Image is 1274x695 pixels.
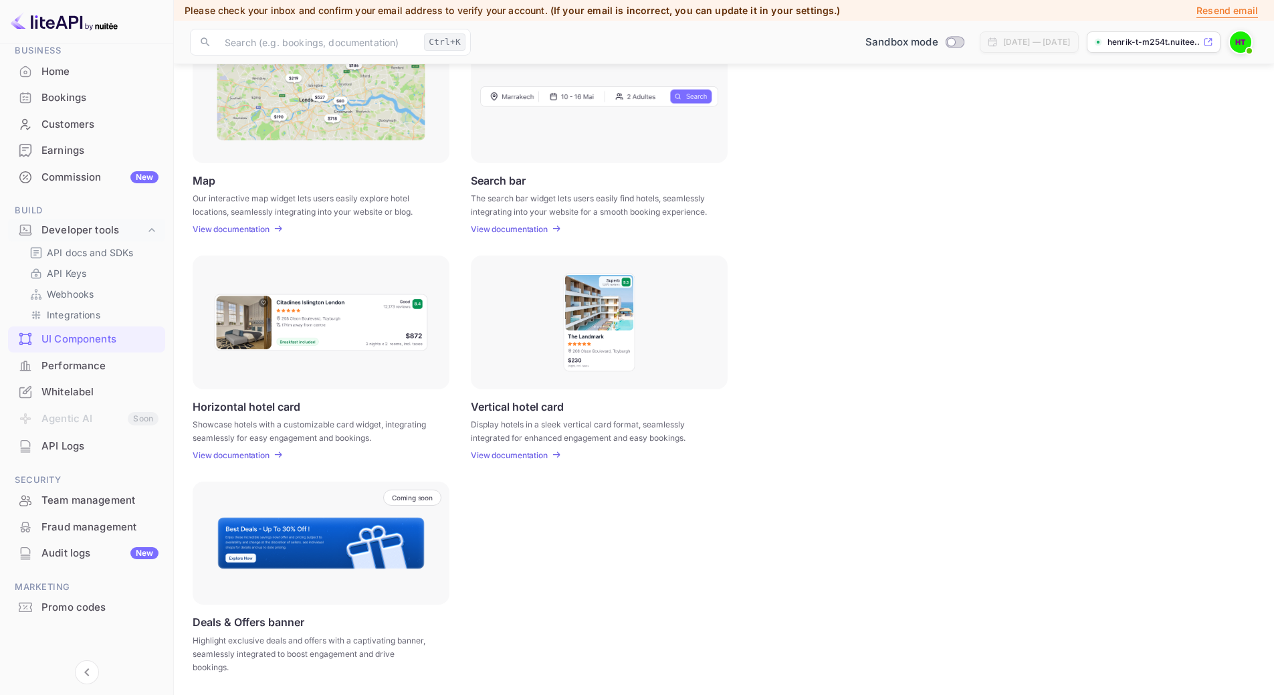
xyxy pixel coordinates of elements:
[41,493,158,508] div: Team management
[8,165,165,189] a: CommissionNew
[41,439,158,454] div: API Logs
[41,385,158,400] div: Whitelabel
[41,170,158,185] div: Commission
[41,520,158,535] div: Fraud management
[8,379,165,404] a: Whitelabel
[217,516,425,570] img: Banner Frame
[8,433,165,458] a: API Logs
[41,64,158,80] div: Home
[8,85,165,111] div: Bookings
[471,400,564,413] p: Vertical hotel card
[471,450,548,460] p: View documentation
[471,418,711,442] p: Display hotels in a sleek vertical card format, seamlessly integrated for enhanced engagement and...
[8,112,165,136] a: Customers
[193,224,274,234] a: View documentation
[29,287,154,301] a: Webhooks
[47,308,100,322] p: Integrations
[8,85,165,110] a: Bookings
[24,305,160,324] div: Integrations
[193,400,300,413] p: Horizontal hotel card
[865,35,938,50] span: Sandbox mode
[213,293,429,352] img: Horizontal hotel card Frame
[29,266,154,280] a: API Keys
[8,473,165,488] span: Security
[193,450,270,460] p: View documentation
[8,488,165,514] div: Team management
[193,418,433,442] p: Showcase hotels with a customizable card widget, integrating seamlessly for easy engagement and b...
[41,332,158,347] div: UI Components
[24,264,160,283] div: API Keys
[1107,36,1200,48] p: henrik-t-m254t.nuitee....
[193,192,433,216] p: Our interactive map widget lets users easily explore hotel locations, seamlessly integrating into...
[8,488,165,512] a: Team management
[471,174,526,187] p: Search bar
[392,494,433,502] p: Coming soon
[8,326,165,351] a: UI Components
[29,308,154,322] a: Integrations
[130,171,158,183] div: New
[550,5,841,16] span: (If your email is incorrect, you can update it in your settings.)
[8,540,165,567] div: Audit logsNew
[193,450,274,460] a: View documentation
[8,43,165,58] span: Business
[41,600,158,615] div: Promo codes
[130,547,158,559] div: New
[1230,31,1251,53] img: Henrik T
[24,243,160,262] div: API docs and SDKs
[75,660,99,684] button: Collapse navigation
[8,595,165,619] a: Promo codes
[193,634,433,674] p: Highlight exclusive deals and offers with a captivating banner, seamlessly integrated to boost en...
[8,219,165,242] div: Developer tools
[471,224,548,234] p: View documentation
[562,272,636,373] img: Vertical hotel card Frame
[8,379,165,405] div: Whitelabel
[217,29,419,56] input: Search (e.g. bookings, documentation)
[193,174,215,187] p: Map
[41,359,158,374] div: Performance
[8,595,165,621] div: Promo codes
[860,35,969,50] div: Switch to Production mode
[471,450,552,460] a: View documentation
[47,266,86,280] p: API Keys
[1196,3,1258,18] p: Resend email
[8,138,165,164] div: Earnings
[11,11,118,32] img: LiteAPI logo
[471,192,711,216] p: The search bar widget lets users easily find hotels, seamlessly integrating into your website for...
[8,353,165,379] div: Performance
[29,245,154,260] a: API docs and SDKs
[8,59,165,84] a: Home
[8,165,165,191] div: CommissionNew
[41,90,158,106] div: Bookings
[217,52,425,140] img: Map Frame
[1003,36,1070,48] div: [DATE] — [DATE]
[480,86,718,107] img: Search Frame
[8,540,165,565] a: Audit logsNew
[41,546,158,561] div: Audit logs
[185,5,548,16] span: Please check your inbox and confirm your email address to verify your account.
[8,514,165,539] a: Fraud management
[471,224,552,234] a: View documentation
[47,245,134,260] p: API docs and SDKs
[47,287,94,301] p: Webhooks
[8,353,165,378] a: Performance
[8,138,165,163] a: Earnings
[8,514,165,540] div: Fraud management
[8,433,165,460] div: API Logs
[8,326,165,353] div: UI Components
[8,203,165,218] span: Build
[41,117,158,132] div: Customers
[424,33,465,51] div: Ctrl+K
[193,224,270,234] p: View documentation
[41,143,158,159] div: Earnings
[24,284,160,304] div: Webhooks
[41,223,145,238] div: Developer tools
[8,580,165,595] span: Marketing
[8,112,165,138] div: Customers
[8,59,165,85] div: Home
[193,615,304,629] p: Deals & Offers banner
